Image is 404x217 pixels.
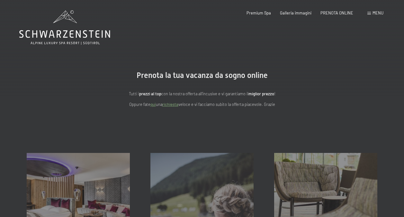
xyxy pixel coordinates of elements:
[162,102,178,107] a: richiesta
[247,10,271,15] a: Premium Spa
[139,91,161,96] strong: prezzi al top
[248,91,274,96] strong: miglior prezzo
[137,71,268,80] span: Prenota la tua vacanza da sogno online
[150,102,156,107] a: quì
[280,10,311,15] a: Galleria immagini
[74,101,331,108] p: Oppure fate una veloce e vi facciamo subito la offerta piacevole. Grazie
[373,10,383,15] span: Menu
[74,90,331,97] p: Tutti i con la nostra offerta all'incusive e vi garantiamo il !
[320,10,353,15] a: PRENOTA ONLINE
